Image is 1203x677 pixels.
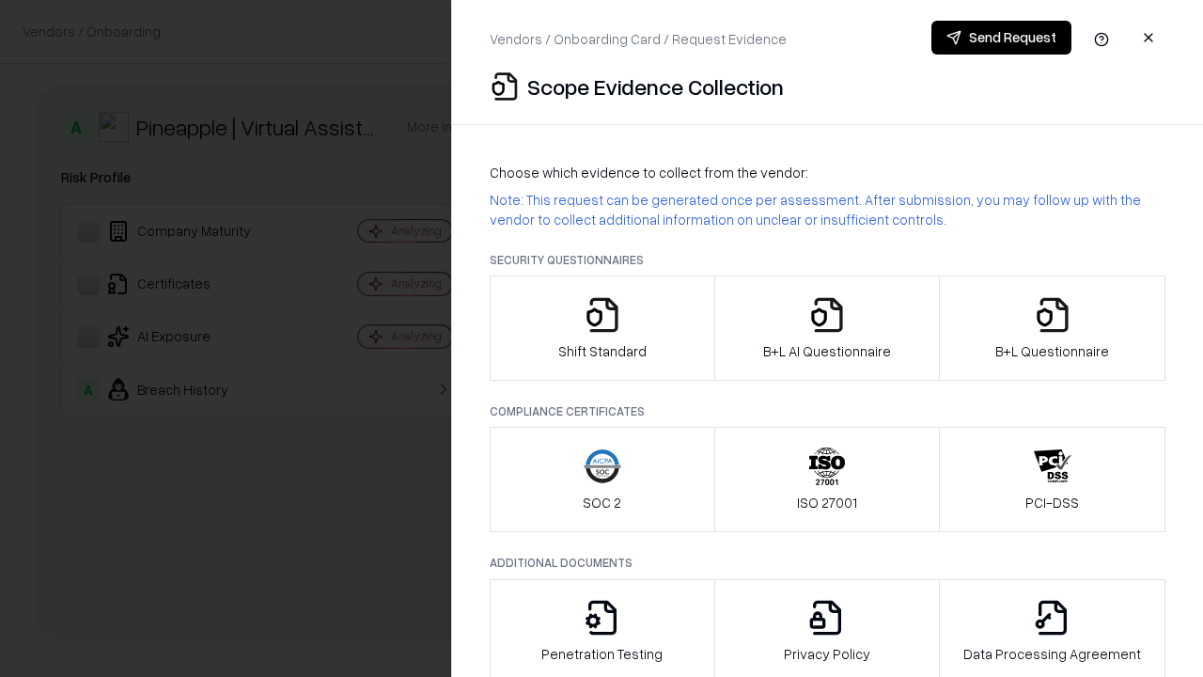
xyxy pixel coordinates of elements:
p: Choose which evidence to collect from the vendor: [490,163,1165,182]
p: Security Questionnaires [490,252,1165,268]
p: Vendors / Onboarding Card / Request Evidence [490,29,787,49]
p: Compliance Certificates [490,403,1165,419]
button: B+L Questionnaire [939,276,1165,381]
p: Note: This request can be generated once per assessment. After submission, you may follow up with... [490,190,1165,229]
p: Penetration Testing [541,644,663,664]
button: SOC 2 [490,427,715,532]
p: PCI-DSS [1025,493,1079,512]
p: Additional Documents [490,555,1165,571]
p: B+L AI Questionnaire [763,341,891,361]
p: SOC 2 [583,493,621,512]
p: Scope Evidence Collection [527,71,784,102]
button: Shift Standard [490,276,715,381]
p: B+L Questionnaire [995,341,1109,361]
p: Shift Standard [558,341,647,361]
p: Data Processing Agreement [963,644,1141,664]
button: PCI-DSS [939,427,1165,532]
p: Privacy Policy [784,644,870,664]
button: Send Request [931,21,1071,55]
p: ISO 27001 [797,493,857,512]
button: B+L AI Questionnaire [714,276,941,381]
button: ISO 27001 [714,427,941,532]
